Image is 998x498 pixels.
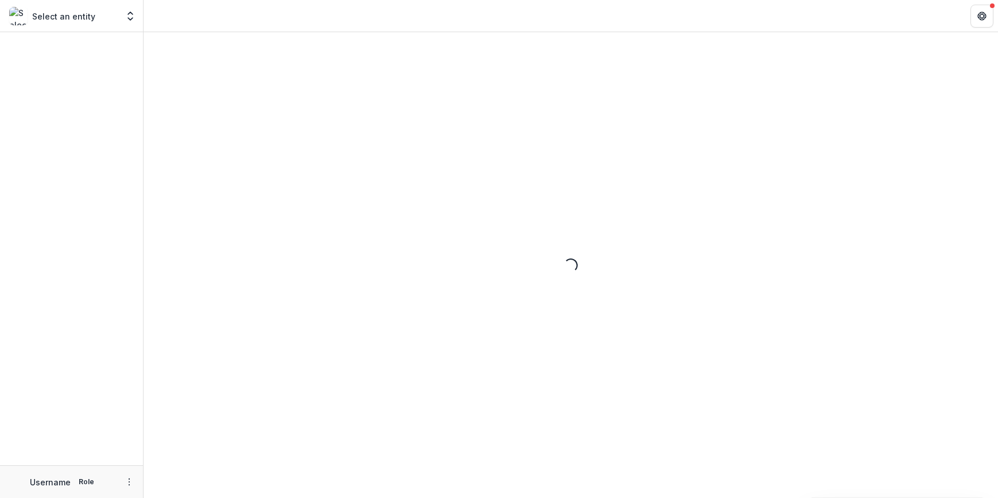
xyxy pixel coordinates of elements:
img: Select an entity [9,7,28,25]
p: Role [75,477,98,487]
button: More [122,475,136,489]
button: Get Help [970,5,993,28]
p: Select an entity [32,10,95,22]
p: Username [30,476,71,488]
button: Open entity switcher [122,5,138,28]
